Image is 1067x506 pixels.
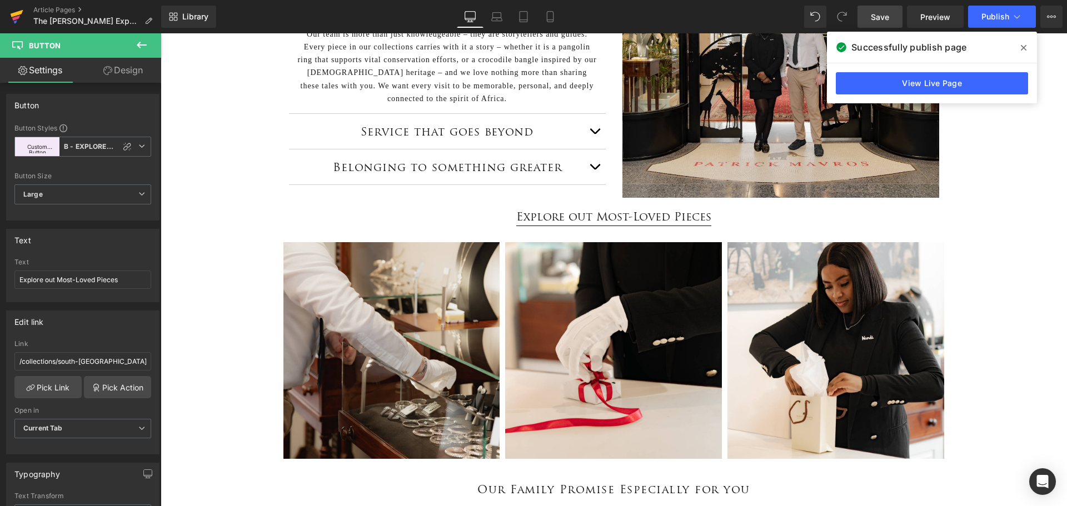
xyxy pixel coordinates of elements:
span: Preview [920,11,950,23]
a: Laptop [483,6,510,28]
a: Design [83,58,163,83]
span: Button [29,41,61,50]
a: Tablet [510,6,537,28]
b: B - EXPLORE MORE 1 [64,142,122,152]
div: Open Intercom Messenger [1029,468,1056,495]
span: The [PERSON_NAME] Experience [33,17,140,26]
a: New Library [161,6,216,28]
button: More [1040,6,1063,28]
a: Explore out Most-Loved Pieces [356,174,551,192]
h2: Service that goes beyond [151,89,423,107]
button: Publish [968,6,1036,28]
h2: Belonging to something greater [151,124,423,143]
b: Large [23,190,43,199]
span: Save [871,11,889,23]
div: Button Styles [14,123,151,132]
button: Redo [831,6,853,28]
a: Preview [907,6,964,28]
div: Button [14,94,39,110]
b: Current Tab [23,424,63,432]
div: Text Transform [14,492,151,500]
span: Publish [981,12,1009,21]
span: Successfully publish page [851,41,966,54]
a: Mobile [537,6,564,28]
a: Article Pages [33,6,161,14]
button: Custom Button [19,140,56,153]
a: View Live Page [836,72,1028,94]
a: Pick Action [84,376,151,398]
div: Text [14,258,151,266]
button: Undo [804,6,826,28]
div: Text [14,229,31,245]
span: Library [182,12,208,22]
div: Link [14,340,151,348]
a: Desktop [457,6,483,28]
div: Edit link [14,311,44,327]
div: Open in [14,407,151,414]
a: Pick Link [14,376,82,398]
input: https://your-shop.myshopify.com [14,352,151,370]
div: Typography [14,463,60,479]
div: Button Size [14,172,151,180]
